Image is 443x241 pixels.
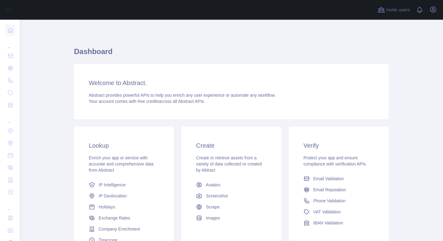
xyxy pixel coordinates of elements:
[301,206,376,217] a: VAT Validation
[376,5,411,15] button: Invite users
[86,224,162,235] a: Company Enrichment
[313,187,346,193] span: Email Reputation
[86,201,162,212] a: Holidays
[89,155,154,173] span: Enrich your app or service with accurate and comprehensive data from Abstract
[194,212,269,224] a: Images
[99,182,126,188] span: IP Intelligence
[99,226,140,232] span: Company Enrichment
[301,184,376,195] a: Email Reputation
[301,173,376,184] a: Email Validation
[194,201,269,212] a: Scrape
[301,217,376,228] a: IBAN Validation
[206,215,220,221] span: Images
[5,199,15,211] div: ...
[206,204,219,210] span: Scrape
[86,179,162,190] a: IP Intelligence
[313,176,344,182] span: Email Validation
[89,141,159,150] h3: Lookup
[313,198,346,204] span: Phone Validation
[206,193,228,199] span: Screenshot
[386,6,410,14] span: Invite users
[313,220,343,226] span: IBAN Validation
[5,112,15,124] div: ...
[89,99,205,104] span: Your account comes with across all Abstract APIs.
[86,212,162,224] a: Exchange Rates
[301,195,376,206] a: Phone Validation
[89,93,276,98] span: Abstract provides powerful APIs to help you enrich any user experience or automate any workflow.
[89,79,374,87] h3: Welcome to Abstract.
[313,209,341,215] span: VAT Validation
[194,179,269,190] a: Avatars
[99,204,115,210] span: Holidays
[138,99,159,104] span: free credits
[5,37,15,49] div: ...
[206,182,220,188] span: Avatars
[196,155,262,173] span: Create or retrieve assets from a variety of data collected or created by Abtract
[74,47,389,61] h1: Dashboard
[196,141,266,150] h3: Create
[99,193,127,199] span: IP Geolocation
[99,215,130,221] span: Exchange Rates
[304,155,366,166] span: Protect your app and ensure compliance with verification APIs
[304,141,374,150] h3: Verify
[194,190,269,201] a: Screenshot
[86,190,162,201] a: IP Geolocation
